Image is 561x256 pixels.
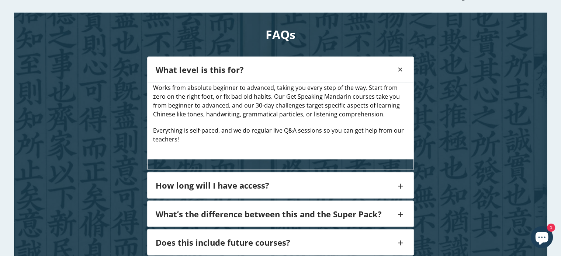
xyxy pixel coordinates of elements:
[156,65,395,74] h4: What level is this for?
[156,209,395,218] h4: What’s the difference between this and the Super Pack?
[14,27,547,42] h2: FAQs
[156,180,395,190] h4: How long will I have access?
[529,226,555,250] inbox-online-store-chat: Shopify online store chat
[153,83,408,118] p: Works from absolute beginner to advanced, taking you every step of the way. Start from zero on th...
[156,237,395,247] h4: Does this include future courses?
[153,126,408,143] p: Everything is self-paced, and we do regular live Q&A sessions so you can get help from our teachers!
